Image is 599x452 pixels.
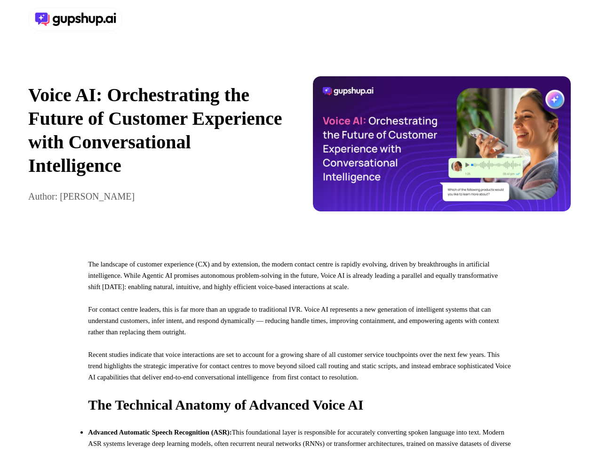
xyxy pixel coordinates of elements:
p: Voice AI: Orchestrating the Future of Customer Experience with Conversational Intelligence [28,83,287,178]
span: The landscape of customer experience (CX) and by extension, the modern contact centre is rapidly ... [88,260,498,291]
span: Author: [PERSON_NAME] [28,191,135,202]
span: The Technical Anatomy of Advanced Voice AI [88,397,363,412]
span: Advanced Automatic Speech Recognition (ASR): [88,428,232,436]
span: For contact centre leaders, this is far more than an upgrade to traditional IVR. Voice AI represe... [88,306,499,336]
span: Recent studies indicate that voice interactions are set to account for a growing share of all cus... [88,351,511,381]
